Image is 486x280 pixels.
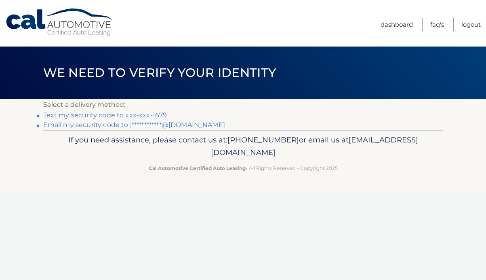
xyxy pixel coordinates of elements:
[461,18,481,31] a: Logout
[381,18,413,31] a: Dashboard
[149,165,246,171] strong: Cal Automotive Certified Auto Leasing
[48,164,438,172] p: - All Rights Reserved - Copyright 2025
[227,135,299,144] span: [PHONE_NUMBER]
[43,65,276,80] span: We need to verify your identity
[48,134,438,159] p: If you need assistance, please contact us at: or email us at
[5,8,114,37] a: Cal Automotive
[430,18,444,31] a: FAQ's
[43,99,443,110] p: Select a delivery method:
[43,111,167,119] a: Text my security code to xxx-xxx-1679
